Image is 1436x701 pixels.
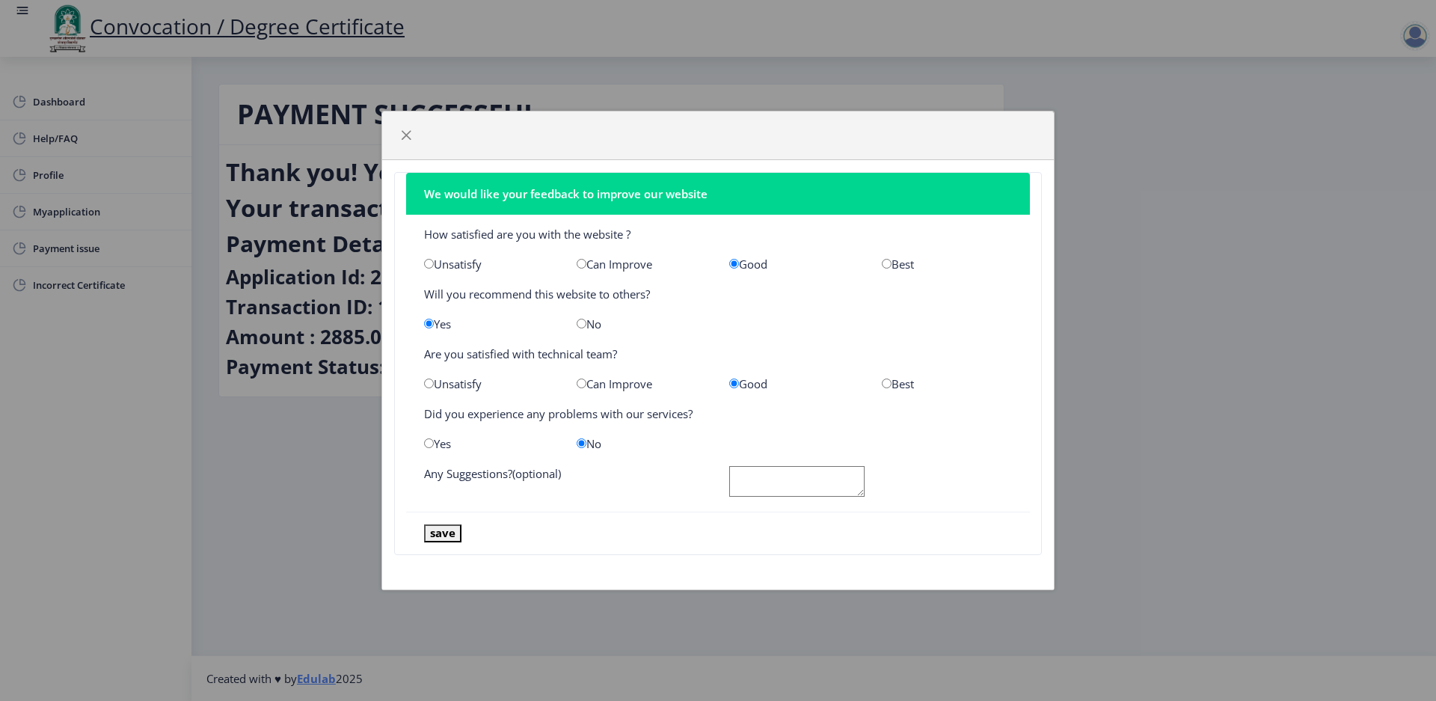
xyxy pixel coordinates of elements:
[413,406,1023,421] div: Did you experience any problems with our services?
[413,466,718,500] div: Any Suggestions?(optional)
[565,376,718,391] div: Can Improve
[406,173,1030,215] nb-card-header: We would like your feedback to improve our website
[413,316,565,331] div: Yes
[565,436,718,451] div: No
[871,376,1023,391] div: Best
[413,436,565,451] div: Yes
[413,257,565,272] div: Unsatisfy
[424,524,461,542] button: save
[565,257,718,272] div: Can Improve
[413,376,565,391] div: Unsatisfy
[565,316,718,331] div: No
[413,346,1023,361] div: Are you satisfied with technical team?
[413,287,1023,301] div: Will you recommend this website to others?
[413,227,1023,242] div: How satisfied are you with the website ?
[871,257,1023,272] div: Best
[718,376,871,391] div: Good
[718,257,871,272] div: Good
